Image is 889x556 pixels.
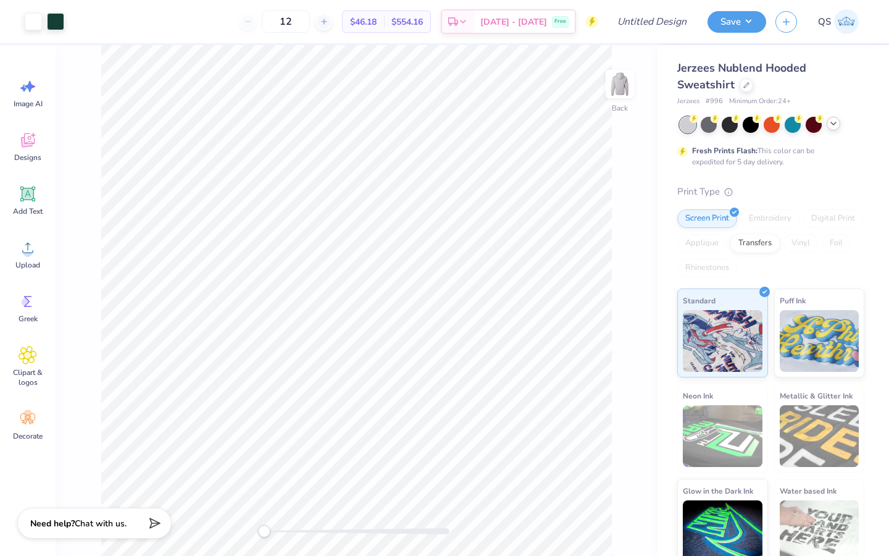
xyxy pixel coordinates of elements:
div: Vinyl [783,234,818,253]
span: Greek [19,314,38,324]
img: Metallic & Glitter Ink [780,405,859,467]
img: Quentin Swanson [834,9,859,34]
span: Minimum Order: 24 + [729,96,791,107]
img: Standard [683,310,762,372]
span: Jerzees Nublend Hooded Sweatshirt [677,61,806,92]
button: Save [707,11,766,33]
img: Puff Ink [780,310,859,372]
div: Accessibility label [258,525,270,537]
span: Upload [15,260,40,270]
span: Clipart & logos [7,368,48,387]
input: Untitled Design [607,9,698,34]
div: Digital Print [803,209,863,228]
span: Puff Ink [780,294,806,307]
span: Designs [14,153,41,162]
span: Decorate [13,431,43,441]
span: Metallic & Glitter Ink [780,389,853,402]
a: QS [812,9,864,34]
span: [DATE] - [DATE] [480,15,547,28]
div: Print Type [677,185,864,199]
strong: Need help? [30,518,75,529]
span: # 996 [706,96,723,107]
img: Neon Ink [683,405,762,467]
span: QS [818,15,831,29]
span: $46.18 [350,15,377,28]
div: Embroidery [741,209,799,228]
div: Screen Print [677,209,737,228]
span: Add Text [13,206,43,216]
div: Back [612,103,628,114]
span: Glow in the Dark Ink [683,484,753,497]
div: Foil [822,234,851,253]
span: Chat with us. [75,518,127,529]
span: Image AI [14,99,43,109]
div: Rhinestones [677,259,737,277]
div: Transfers [730,234,780,253]
span: Free [554,17,566,26]
span: Jerzees [677,96,699,107]
input: – – [262,11,310,33]
span: $554.16 [391,15,423,28]
img: Back [607,72,632,96]
strong: Fresh Prints Flash: [692,146,758,156]
div: Applique [677,234,727,253]
div: This color can be expedited for 5 day delivery. [692,145,844,167]
span: Water based Ink [780,484,837,497]
span: Neon Ink [683,389,713,402]
span: Standard [683,294,716,307]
